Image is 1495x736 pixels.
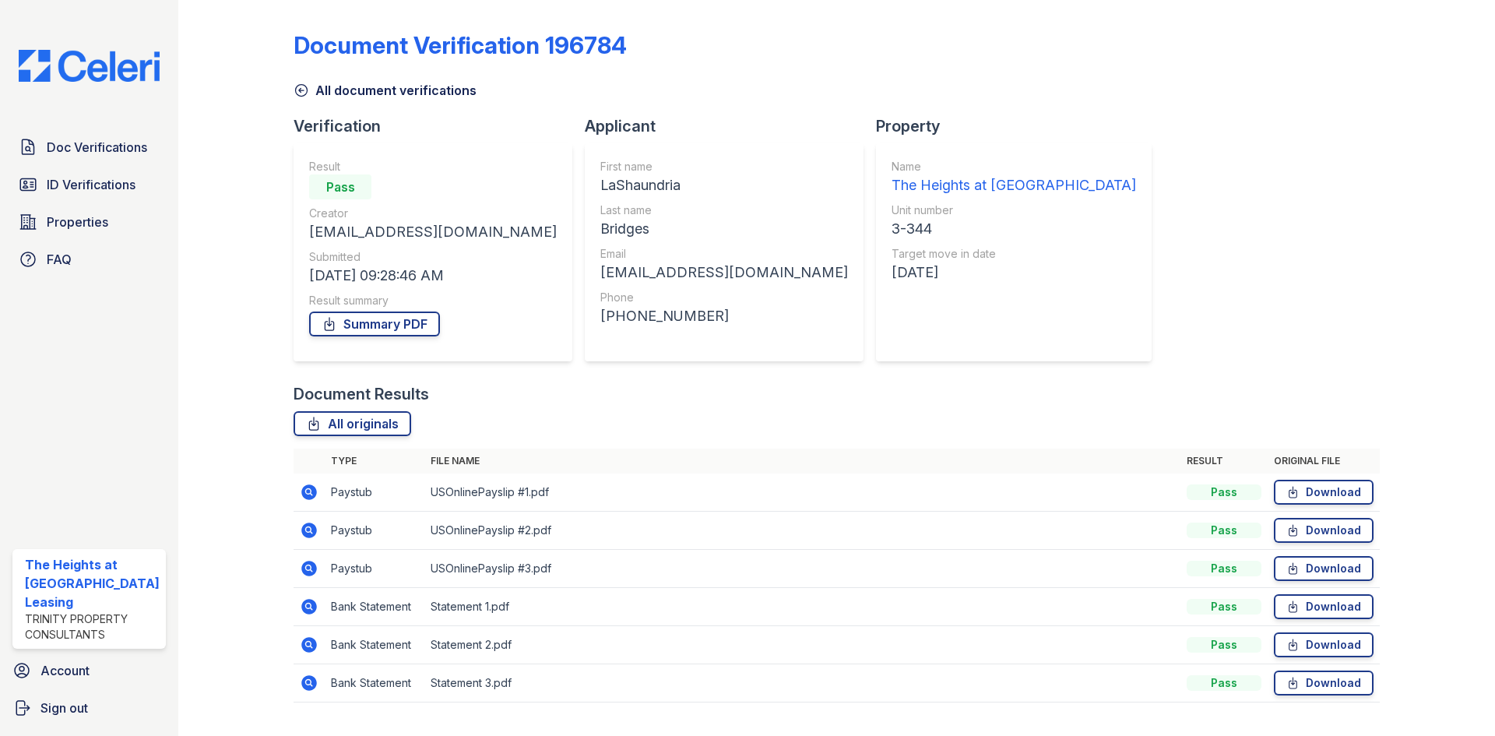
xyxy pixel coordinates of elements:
div: [EMAIL_ADDRESS][DOMAIN_NAME] [600,262,848,283]
span: Sign out [40,699,88,717]
a: Download [1274,556,1374,581]
div: Verification [294,115,585,137]
div: Last name [600,202,848,218]
div: [DATE] 09:28:46 AM [309,265,557,287]
div: First name [600,159,848,174]
a: Doc Verifications [12,132,166,163]
td: Statement 2.pdf [424,626,1180,664]
a: Download [1274,632,1374,657]
div: The Heights at [GEOGRAPHIC_DATA] Leasing [25,555,160,611]
div: Phone [600,290,848,305]
div: Pass [1187,523,1261,538]
th: Type [325,449,424,474]
div: Submitted [309,249,557,265]
a: Account [6,655,172,686]
span: FAQ [47,250,72,269]
a: Download [1274,518,1374,543]
div: Pass [309,174,371,199]
div: Creator [309,206,557,221]
div: Pass [1187,599,1261,615]
a: Name The Heights at [GEOGRAPHIC_DATA] [892,159,1136,196]
div: Pass [1187,675,1261,691]
td: Paystub [325,550,424,588]
div: Result summary [309,293,557,308]
div: Email [600,246,848,262]
a: ID Verifications [12,169,166,200]
div: [EMAIL_ADDRESS][DOMAIN_NAME] [309,221,557,243]
a: FAQ [12,244,166,275]
span: ID Verifications [47,175,135,194]
span: Account [40,661,90,680]
span: Doc Verifications [47,138,147,157]
td: Bank Statement [325,588,424,626]
div: Name [892,159,1136,174]
a: All document verifications [294,81,477,100]
td: Statement 3.pdf [424,664,1180,703]
div: 3-344 [892,218,1136,240]
td: Bank Statement [325,664,424,703]
th: Result [1180,449,1268,474]
div: The Heights at [GEOGRAPHIC_DATA] [892,174,1136,196]
div: Property [876,115,1164,137]
th: Original file [1268,449,1380,474]
div: Result [309,159,557,174]
div: Target move in date [892,246,1136,262]
a: Summary PDF [309,312,440,336]
td: USOnlinePayslip #2.pdf [424,512,1180,550]
td: USOnlinePayslip #1.pdf [424,474,1180,512]
td: Paystub [325,512,424,550]
td: USOnlinePayslip #3.pdf [424,550,1180,588]
a: All originals [294,411,411,436]
th: File name [424,449,1180,474]
span: Properties [47,213,108,231]
div: Applicant [585,115,876,137]
div: [DATE] [892,262,1136,283]
div: Bridges [600,218,848,240]
a: Download [1274,671,1374,696]
img: CE_Logo_Blue-a8612792a0a2168367f1c8372b55b34899dd931a85d93a1a3d3e32e68fde9ad4.png [6,50,172,82]
td: Paystub [325,474,424,512]
div: Unit number [892,202,1136,218]
a: Properties [12,206,166,238]
div: Document Results [294,383,429,405]
div: Pass [1187,484,1261,500]
div: Document Verification 196784 [294,31,627,59]
div: Pass [1187,561,1261,576]
div: LaShaundria [600,174,848,196]
a: Download [1274,594,1374,619]
div: Pass [1187,637,1261,653]
div: Trinity Property Consultants [25,611,160,643]
div: [PHONE_NUMBER] [600,305,848,327]
a: Sign out [6,692,172,724]
td: Statement 1.pdf [424,588,1180,626]
td: Bank Statement [325,626,424,664]
a: Download [1274,480,1374,505]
